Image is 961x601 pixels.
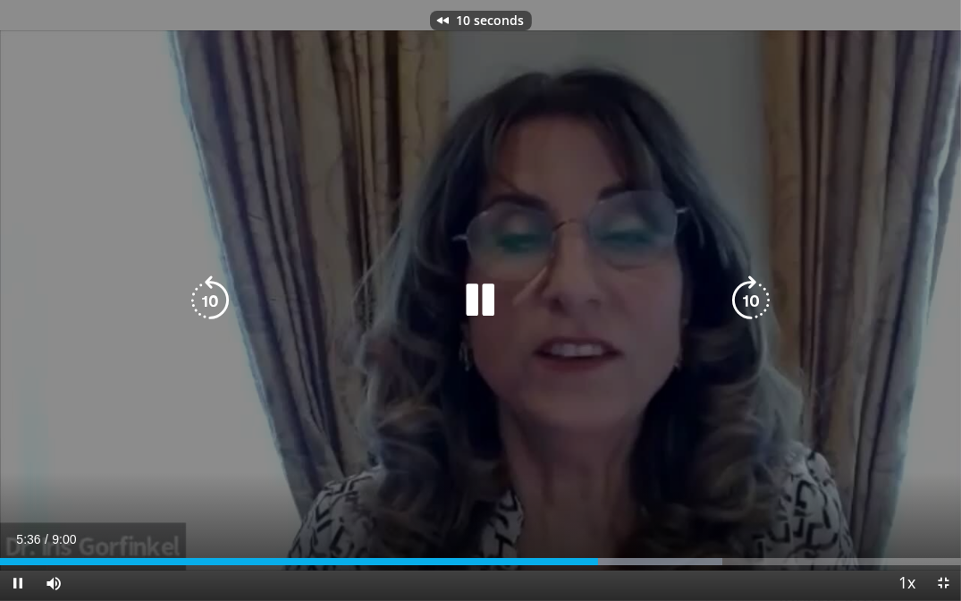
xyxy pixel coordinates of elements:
span: 5:36 [16,532,40,546]
button: Mute [36,565,72,601]
p: 10 seconds [457,14,525,27]
button: Playback Rate [889,565,925,601]
span: / [45,532,48,546]
button: Exit Fullscreen [925,565,961,601]
span: 9:00 [52,532,76,546]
